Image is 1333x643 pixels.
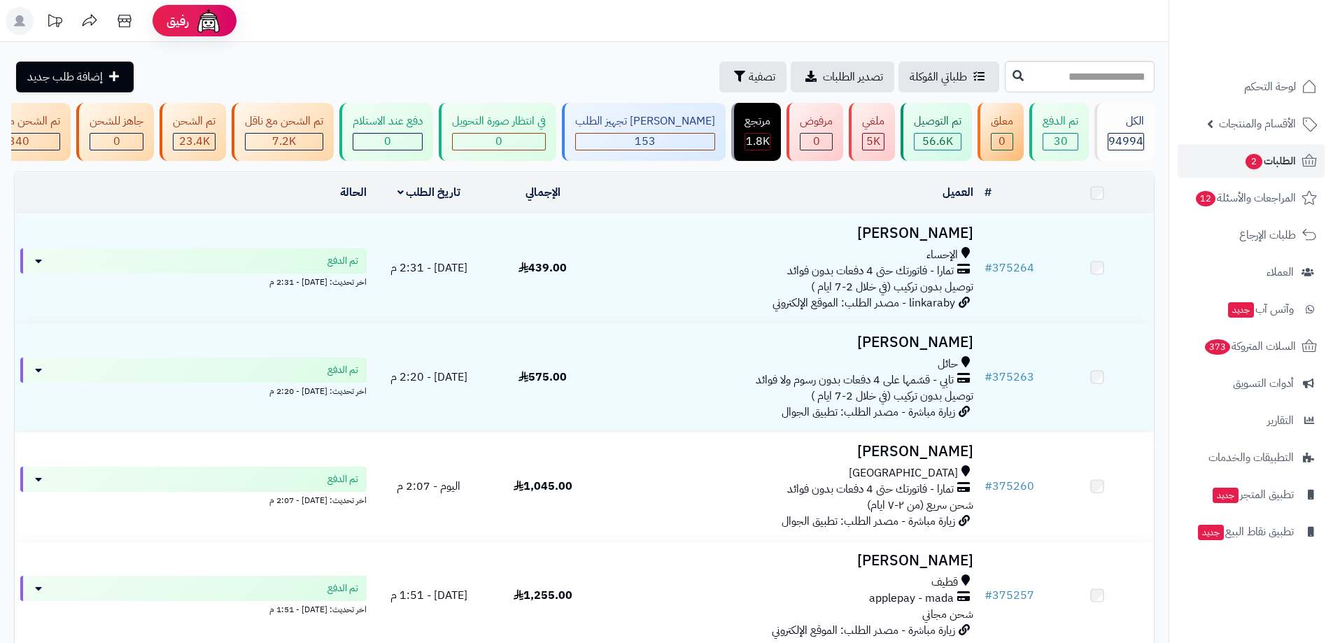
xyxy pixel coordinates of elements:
span: رفيق [167,13,189,29]
div: 0 [90,134,143,150]
div: 0 [353,134,422,150]
span: [DATE] - 2:31 م [390,260,467,276]
div: في انتظار صورة التحويل [452,113,546,129]
a: مرتجع 1.8K [728,103,784,161]
span: applepay - mada [869,591,954,607]
span: شحن مجاني [922,606,973,623]
span: السلات المتروكة [1204,337,1296,356]
span: 340 [8,133,29,150]
span: تصفية [749,69,775,85]
div: اخر تحديث: [DATE] - 2:20 م [20,383,367,397]
span: تطبيق نقاط البيع [1197,522,1294,542]
span: العملاء [1267,262,1294,282]
a: أدوات التسويق [1178,367,1325,400]
div: تم الشحن [173,113,216,129]
div: مرتجع [745,113,770,129]
span: 0 [495,133,502,150]
a: السلات المتروكة373 [1178,330,1325,363]
span: 7.2K [272,133,296,150]
span: 439.00 [519,260,567,276]
span: تم الدفع [327,581,358,595]
div: مرفوض [800,113,833,129]
span: التقارير [1267,411,1294,430]
h3: [PERSON_NAME] [605,334,973,351]
div: جاهز للشحن [90,113,143,129]
span: [DATE] - 1:51 م [390,587,467,604]
span: linkaraby - مصدر الطلب: الموقع الإلكتروني [773,295,955,311]
a: #375264 [985,260,1034,276]
span: زيارة مباشرة - مصدر الطلب: تطبيق الجوال [782,513,955,530]
button: تصفية [719,62,787,92]
span: حائل [938,356,958,372]
span: شحن سريع (من ٢-٧ ايام) [867,497,973,514]
span: توصيل بدون تركيب (في خلال 2-7 ايام ) [811,388,973,404]
span: 1,255.00 [514,587,572,604]
a: تطبيق المتجرجديد [1178,478,1325,511]
span: 1.8K [746,133,770,150]
div: 4973 [863,134,884,150]
img: ai-face.png [195,7,223,35]
span: تمارا - فاتورتك حتى 4 دفعات بدون فوائد [787,481,954,497]
span: 56.6K [922,133,953,150]
a: تحديثات المنصة [37,7,72,38]
span: 153 [635,133,656,150]
a: في انتظار صورة التحويل 0 [436,103,559,161]
div: تم الشحن مع ناقل [245,113,323,129]
span: 0 [384,133,391,150]
div: اخر تحديث: [DATE] - 1:51 م [20,601,367,616]
h3: [PERSON_NAME] [605,553,973,569]
a: العميل [943,184,973,201]
div: اخر تحديث: [DATE] - 2:31 م [20,274,367,288]
a: طلبات الإرجاع [1178,218,1325,252]
a: التطبيقات والخدمات [1178,441,1325,474]
span: # [985,369,992,386]
span: # [985,587,992,604]
a: لوحة التحكم [1178,70,1325,104]
div: 56620 [915,134,961,150]
a: الحالة [340,184,367,201]
span: 30 [1054,133,1068,150]
a: معلق 0 [975,103,1027,161]
span: وآتس آب [1227,299,1294,319]
h3: [PERSON_NAME] [605,444,973,460]
div: [PERSON_NAME] تجهيز الطلب [575,113,715,129]
span: 5K [866,133,880,150]
span: 0 [813,133,820,150]
span: تصدير الطلبات [823,69,883,85]
a: تم الشحن مع ناقل 7.2K [229,103,337,161]
span: 373 [1205,339,1230,355]
span: تطبيق المتجر [1211,485,1294,504]
div: دفع عند الاستلام [353,113,423,129]
a: #375257 [985,587,1034,604]
div: 30 [1043,134,1078,150]
a: إضافة طلب جديد [16,62,134,92]
a: تاريخ الطلب [397,184,461,201]
a: #375260 [985,478,1034,495]
a: وآتس آبجديد [1178,292,1325,326]
a: دفع عند الاستلام 0 [337,103,436,161]
span: 1,045.00 [514,478,572,495]
a: الكل94994 [1092,103,1157,161]
span: 12 [1196,191,1215,206]
a: تم الشحن 23.4K [157,103,229,161]
div: تم الدفع [1043,113,1078,129]
div: 7223 [246,134,323,150]
a: المراجعات والأسئلة12 [1178,181,1325,215]
span: طلبات الإرجاع [1239,225,1296,245]
span: جديد [1228,302,1254,318]
span: زيارة مباشرة - مصدر الطلب: تطبيق الجوال [782,404,955,421]
span: التطبيقات والخدمات [1208,448,1294,467]
div: معلق [991,113,1013,129]
a: طلباتي المُوكلة [898,62,999,92]
span: المراجعات والأسئلة [1194,188,1296,208]
a: [PERSON_NAME] تجهيز الطلب 153 [559,103,728,161]
span: جديد [1198,525,1224,540]
span: الأقسام والمنتجات [1219,114,1296,134]
div: 0 [992,134,1013,150]
div: ملغي [862,113,884,129]
span: قطيف [931,574,958,591]
a: # [985,184,992,201]
a: تصدير الطلبات [791,62,894,92]
a: تم التوصيل 56.6K [898,103,975,161]
span: لوحة التحكم [1244,77,1296,97]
